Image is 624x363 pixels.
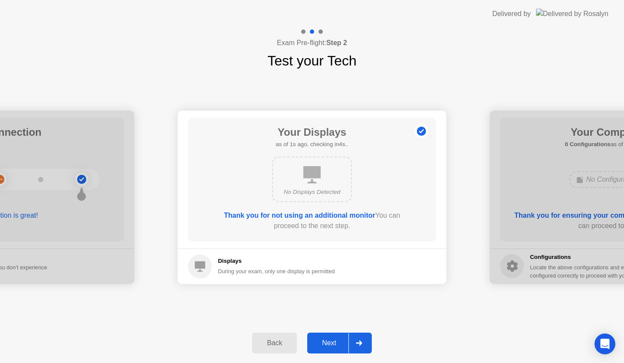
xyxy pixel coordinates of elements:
[276,124,348,140] h1: Your Displays
[310,339,348,347] div: Next
[536,9,608,19] img: Delivered by Rosalyn
[224,212,375,219] b: Thank you for not using an additional monitor
[218,267,335,275] div: During your exam, only one display is permitted
[255,339,294,347] div: Back
[218,257,335,265] h5: Displays
[267,50,357,71] h1: Test your Tech
[252,333,297,353] button: Back
[276,140,348,149] h5: as of 1s ago, checking in4s..
[213,210,411,231] div: You can proceed to the next step.
[307,333,372,353] button: Next
[280,188,344,196] div: No Displays Detected
[595,334,615,354] div: Open Intercom Messenger
[326,39,347,46] b: Step 2
[492,9,531,19] div: Delivered by
[277,38,347,48] h4: Exam Pre-flight:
